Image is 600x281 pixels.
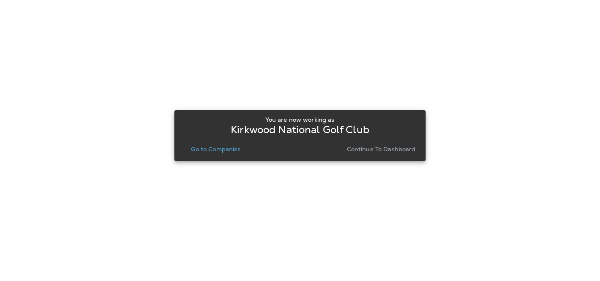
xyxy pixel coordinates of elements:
p: Go to Companies [191,146,240,153]
button: Go to Companies [188,143,244,155]
button: Continue to Dashboard [344,143,419,155]
p: You are now working as [265,116,334,123]
p: Continue to Dashboard [347,146,416,153]
p: Kirkwood National Golf Club [231,126,369,133]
